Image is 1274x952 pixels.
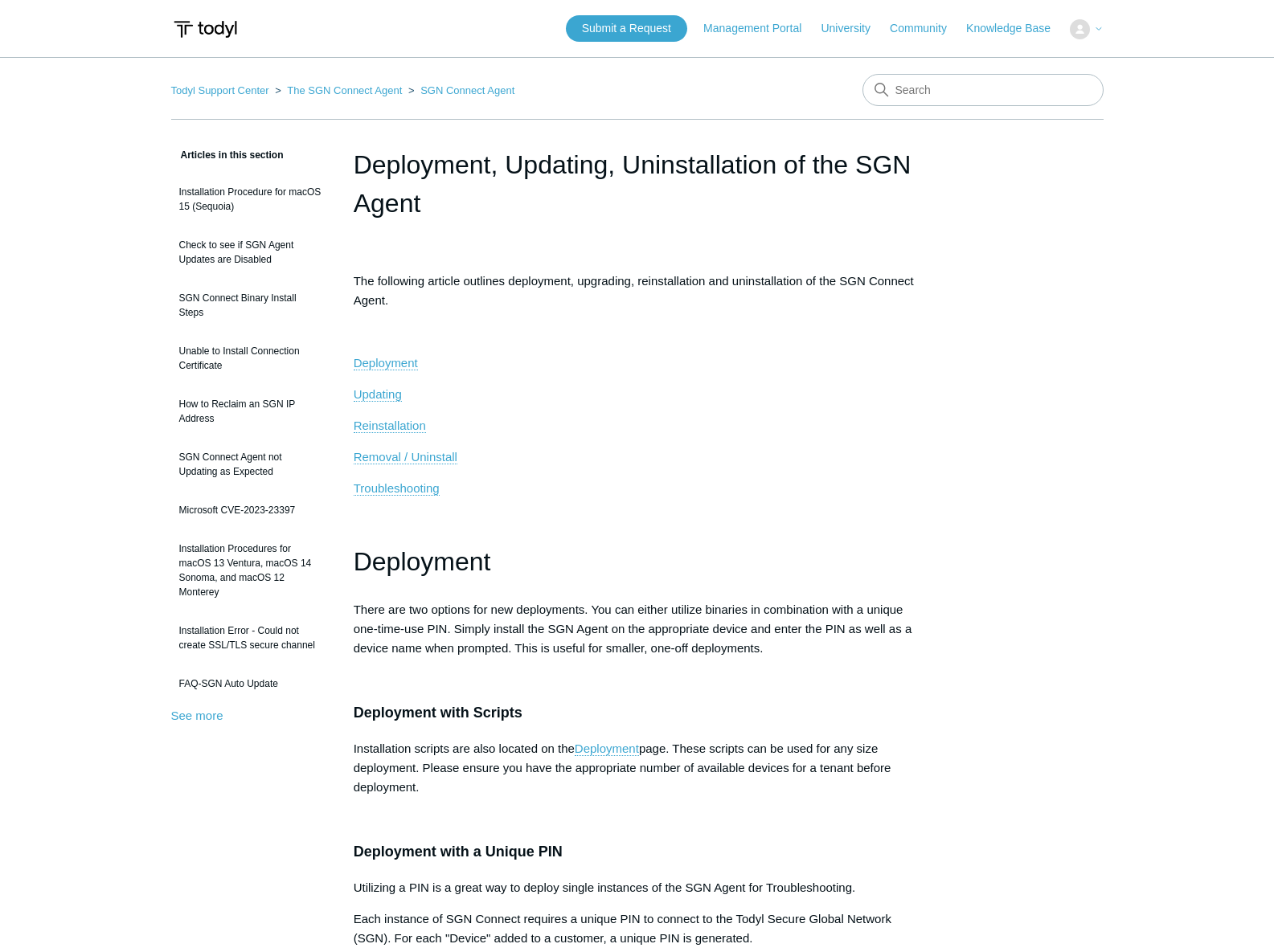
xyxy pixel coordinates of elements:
[354,419,426,433] a: Reinstallation
[566,15,687,42] a: Submit a Request
[890,20,963,37] a: Community
[171,149,284,161] span: Articles in this section
[354,880,856,894] span: Utilizing a PIN is a great way to deploy single instances of the SGN Agent for Troubleshooting.
[171,14,240,44] img: Todyl Support Center Help Center home page
[171,495,330,525] a: Microsoft CVE-2023-23397
[703,20,817,37] a: Management Portal
[354,145,921,223] h1: Deployment, Updating, Uninstallation of the SGN Agent
[354,547,491,576] span: Deployment
[354,705,522,721] span: Deployment with Scripts
[171,615,330,660] a: Installation Error - Could not create SSL/TLS secure channel
[171,177,330,222] a: Installation Procedure for macOS 15 (Sequoia)
[171,230,330,275] a: Check to see if SGN Agent Updates are Disabled
[354,912,891,945] span: Each instance of SGN Connect requires a unique PIN to connect to the Todyl Secure Global Network ...
[171,84,269,96] a: Todyl Support Center
[354,844,563,860] span: Deployment with a Unique PIN
[354,387,402,402] a: Updating
[171,336,330,381] a: Unable to Install Connection Certificate
[405,84,514,96] li: SGN Connect Agent
[354,356,418,370] span: Deployment
[171,442,330,487] a: SGN Connect Agent not Updating as Expected
[287,84,402,96] a: The SGN Connect Agent
[354,742,891,794] span: page. These scripts can be used for any size deployment. Please ensure you have the appropriate n...
[171,709,223,722] a: See more
[354,603,912,655] span: There are two options for new deployments. You can either utilize binaries in combination with a ...
[354,274,914,307] span: The following article outlines deployment, upgrading, reinstallation and uninstallation of the SG...
[354,356,418,370] a: Deployment
[272,84,405,96] li: The SGN Connect Agent
[821,20,886,37] a: University
[354,419,426,432] span: Reinstallation
[420,84,514,96] a: SGN Connect Agent
[354,481,440,496] a: Troubleshooting
[171,84,272,96] li: Todyl Support Center
[575,742,639,756] a: Deployment
[354,387,402,401] span: Updating
[354,481,440,495] span: Troubleshooting
[171,533,330,607] a: Installation Procedures for macOS 13 Ventura, macOS 14 Sonoma, and macOS 12 Monterey
[862,74,1104,106] input: Search
[171,283,330,328] a: SGN Connect Binary Install Steps
[354,450,457,464] a: Removal / Uninstall
[354,742,575,755] span: Installation scripts are also located on the
[171,668,330,699] a: FAQ-SGN Auto Update
[966,20,1067,37] a: Knowledge Base
[171,389,330,434] a: How to Reclaim an SGN IP Address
